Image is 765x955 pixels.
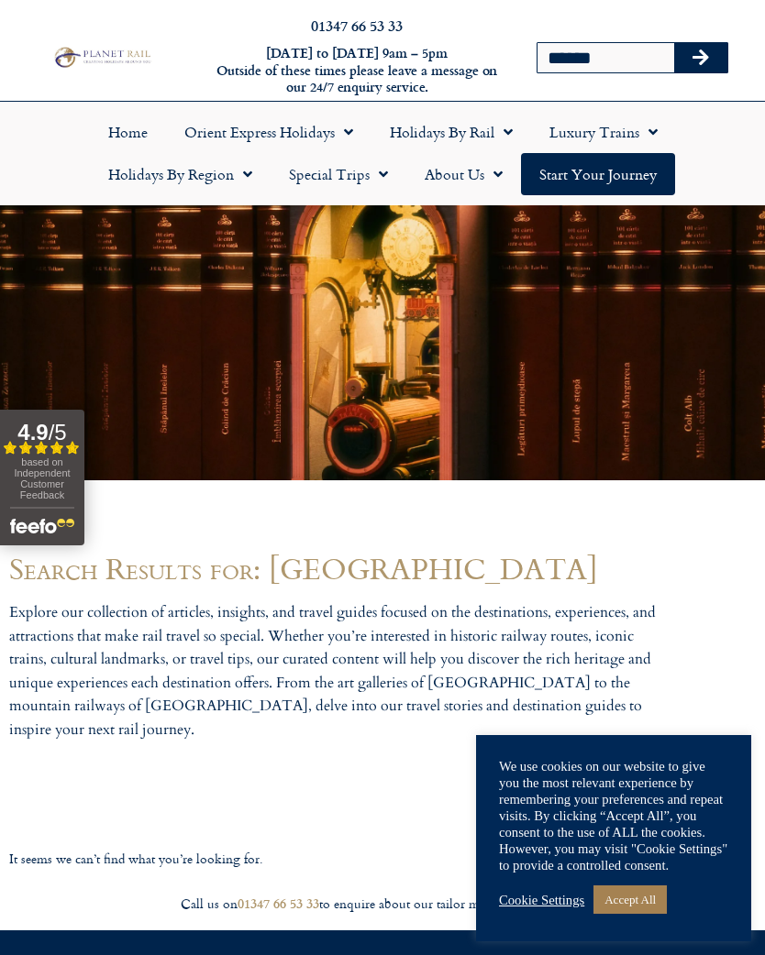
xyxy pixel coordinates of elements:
[9,851,367,868] div: It seems we can’t find what you’re looking for.
[271,153,406,195] a: Special Trips
[674,43,727,72] button: Search
[90,111,166,153] a: Home
[9,601,664,742] p: Explore our collection of articles, insights, and travel guides focused on the destinations, expe...
[90,153,271,195] a: Holidays by Region
[50,45,153,70] img: Planet Rail Train Holidays Logo
[9,895,756,913] div: Call us on to enquire about our tailor made holidays by rail
[9,554,756,583] h1: Search Results for: [GEOGRAPHIC_DATA]
[406,153,521,195] a: About Us
[311,15,403,36] a: 01347 66 53 33
[593,885,667,914] a: Accept All
[499,892,584,908] a: Cookie Settings
[208,45,505,96] h6: [DATE] to [DATE] 9am – 5pm Outside of these times please leave a message on our 24/7 enquiry serv...
[9,111,756,195] nav: Menu
[531,111,676,153] a: Luxury Trains
[521,153,675,195] a: Start your Journey
[166,111,371,153] a: Orient Express Holidays
[371,111,531,153] a: Holidays by Rail
[238,894,319,913] a: 01347 66 53 33
[499,758,728,873] div: We use cookies on our website to give you the most relevant experience by remembering your prefer...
